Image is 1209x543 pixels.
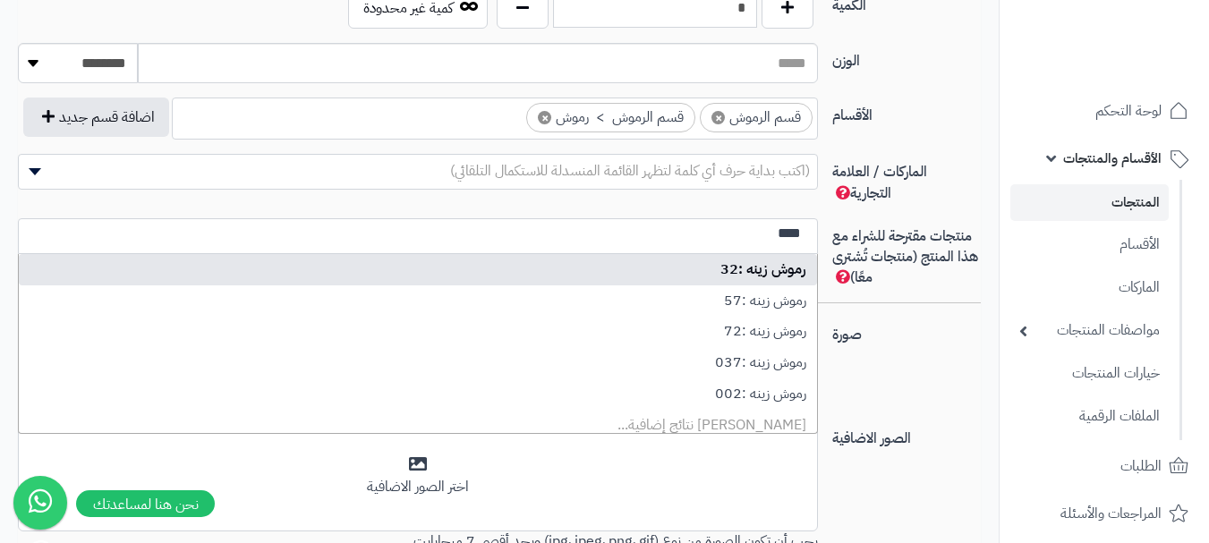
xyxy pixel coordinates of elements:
label: الوزن [825,43,988,72]
li: رموش زينه :037 [19,347,817,378]
span: × [538,111,551,124]
span: الطلبات [1120,454,1162,479]
a: الأقسام [1010,225,1169,264]
label: صورة [825,317,988,345]
a: مواصفات المنتجات [1010,311,1169,350]
li: قسم الرموش > رموش [526,103,695,132]
a: خيارات المنتجات [1010,354,1169,393]
span: المراجعات والأسئلة [1060,501,1162,526]
a: لوحة التحكم [1010,89,1198,132]
li: رموش زينه :72 [19,316,817,347]
li: رموش زينه :002 [19,378,817,410]
span: × [711,111,725,124]
a: الطلبات [1010,445,1198,488]
a: المنتجات [1010,184,1169,221]
a: المراجعات والأسئلة [1010,492,1198,535]
span: الأقسام والمنتجات [1063,146,1162,171]
button: اضافة قسم جديد [23,98,169,137]
div: اختر الصور الاضافية [30,477,806,497]
span: منتجات مقترحة للشراء مع هذا المنتج (منتجات تُشترى معًا) [832,225,978,289]
li: [PERSON_NAME] نتائج إضافية... [19,410,817,441]
a: الماركات [1010,268,1169,307]
li: رموش زينه :57 [19,285,817,317]
label: الأقسام [825,98,988,126]
li: رموش زينه :32 [19,254,817,285]
span: لوحة التحكم [1095,98,1162,123]
label: الصور الاضافية [825,420,988,449]
a: الملفات الرقمية [1010,397,1169,436]
span: (اكتب بداية حرف أي كلمة لتظهر القائمة المنسدلة للاستكمال التلقائي) [450,160,810,182]
span: الماركات / العلامة التجارية [832,161,927,204]
li: قسم الرموش [700,103,813,132]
